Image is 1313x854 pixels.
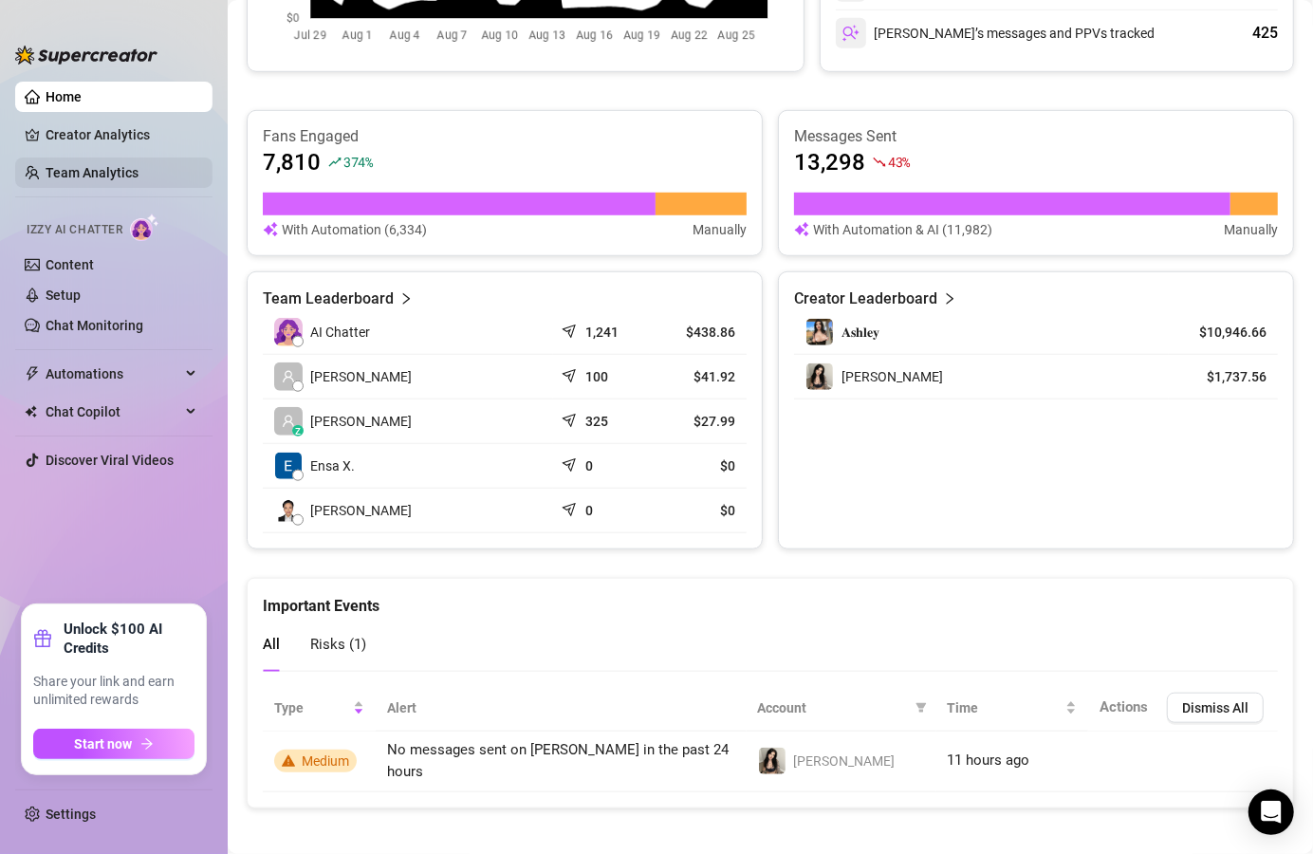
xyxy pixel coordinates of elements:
div: z [292,425,304,436]
span: thunderbolt [25,366,40,381]
span: Actions [1100,698,1148,715]
span: [PERSON_NAME] [794,753,896,769]
span: [PERSON_NAME] [310,500,412,521]
span: Chat Copilot [46,397,180,427]
article: Manually [1224,219,1278,240]
span: Time [948,697,1063,718]
article: 100 [585,367,608,386]
a: Creator Analytics [46,120,197,150]
span: Izzy AI Chatter [27,221,122,239]
a: Discover Viral Videos [46,453,174,468]
img: izzy-ai-chatter-avatar-DDCN_rTZ.svg [274,318,303,346]
span: arrow-right [140,737,154,751]
img: svg%3e [794,219,809,240]
span: right [943,288,956,310]
article: 13,298 [794,147,865,177]
article: Manually [693,219,747,240]
span: Account [758,697,908,718]
span: filter [912,694,931,722]
th: Type [263,685,376,732]
button: Start nowarrow-right [33,729,194,759]
a: Setup [46,288,81,303]
img: Ensa Xoxo [275,453,302,479]
a: Settings [46,807,96,822]
span: send [562,364,581,383]
span: AI Chatter [310,322,370,343]
img: logo-BBDzfeDw.svg [15,46,157,65]
div: Important Events [263,579,1278,618]
a: Team Analytics [46,165,139,180]
th: Alert [376,685,747,732]
img: svg%3e [263,219,278,240]
span: rise [328,156,342,169]
article: $438.86 [661,323,735,342]
span: Start now [75,736,133,752]
article: $41.92 [661,367,735,386]
span: [PERSON_NAME] [841,369,943,384]
div: 425 [1252,22,1278,45]
img: Joyce Ann Vivas [275,497,302,524]
a: Home [46,89,82,104]
button: Dismiss All [1167,693,1264,723]
article: 325 [585,412,608,431]
article: 0 [585,501,593,520]
span: 43 % [888,153,910,171]
span: send [562,409,581,428]
span: right [399,288,413,310]
img: Chat Copilot [25,405,37,418]
span: user [282,370,295,383]
span: [PERSON_NAME] [310,366,412,387]
img: Ashley [759,748,786,774]
span: All [263,636,280,653]
span: 11 hours ago [948,752,1030,769]
article: 1,241 [585,323,619,342]
span: Type [274,697,349,718]
span: fall [873,156,886,169]
span: 𝐀𝐬𝐡𝐥𝐞𝐲 [841,325,879,340]
span: send [562,454,581,473]
article: Creator Leaderboard [794,288,937,310]
strong: Unlock $100 AI Credits [64,620,194,658]
span: 374 % [343,153,373,171]
span: Risks ( 1 ) [310,636,366,653]
span: filter [915,702,927,714]
span: Ensa X. [310,455,355,476]
span: send [562,498,581,517]
span: user [282,415,295,428]
div: [PERSON_NAME]’s messages and PPVs tracked [836,18,1155,48]
img: Ashley [806,363,833,390]
article: Fans Engaged [263,126,747,147]
img: AI Chatter [130,213,159,241]
span: Automations [46,359,180,389]
span: Dismiss All [1182,700,1248,715]
span: Medium [302,753,349,769]
a: Chat Monitoring [46,318,143,333]
article: $0 [661,501,735,520]
img: 𝐀𝐬𝐡𝐥𝐞𝐲 [806,319,833,345]
span: No messages sent on [PERSON_NAME] in the past 24 hours [387,741,729,781]
span: gift [33,629,52,648]
div: Open Intercom Messenger [1248,789,1294,835]
article: With Automation (6,334) [282,219,427,240]
span: Share your link and earn unlimited rewards [33,673,194,710]
article: 7,810 [263,147,321,177]
article: 0 [585,456,593,475]
article: $27.99 [661,412,735,431]
span: warning [282,754,295,768]
th: Time [936,685,1089,732]
span: [PERSON_NAME] [310,411,412,432]
img: svg%3e [842,25,860,42]
article: $1,737.56 [1180,367,1267,386]
article: With Automation & AI (11,982) [813,219,992,240]
a: Content [46,257,94,272]
article: Messages Sent [794,126,1278,147]
article: $10,946.66 [1180,323,1267,342]
article: $0 [661,456,735,475]
article: Team Leaderboard [263,288,394,310]
span: send [562,320,581,339]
